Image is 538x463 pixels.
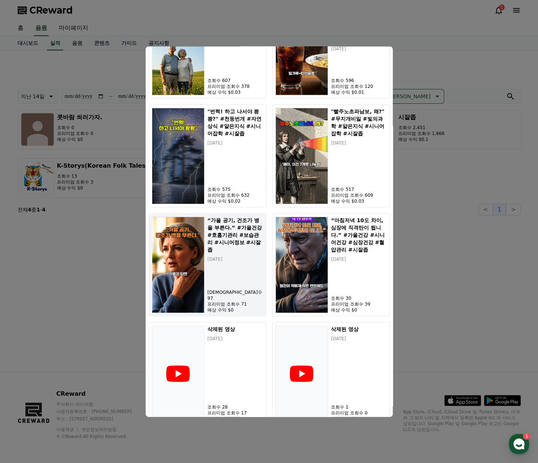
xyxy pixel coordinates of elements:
[67,245,76,250] span: 대화
[149,213,266,316] button: “가을 공기, 건조가 병을 부른다.” #가을건강 #호흡기관리 #보습관리 #시니어정보 #시잘좁 “가을 공기, 건조가 병을 부른다.” #가을건강 #호흡기관리 #보습관리 #시니어정...
[152,217,205,313] img: “가을 공기, 건조가 병을 부른다.” #가을건강 #호흡기관리 #보습관리 #시니어정보 #시잘좁
[114,244,122,250] span: 설정
[207,325,263,333] h5: 삭제된 영상
[207,289,263,301] p: [DEMOGRAPHIC_DATA]수 97
[149,322,266,425] button: 삭제된 영상 [DATE] 조회수 28 프리미엄 조회수 17 예상 수익 $0
[146,46,393,417] div: modal
[275,108,328,204] img: "빨주노초파남보, 왜?" #무지개비밀 #빛의과학 #얕은지식 #시니어잡학 #시잘좁
[207,83,263,89] p: 프리미엄 조회수 378
[207,301,263,307] p: 프리미엄 조회수 71
[331,307,386,313] p: 예상 수익 $0
[331,192,386,198] p: 프리미엄 조회수 609
[207,256,263,262] p: [DATE]
[331,217,386,253] h5: “아침저녁 10도 차이, 심장에 직격탄이 됩니다.” #가을건강 #시니어건강 #심장건강 #혈압관리 #시잘좁
[207,192,263,198] p: 프리미엄 조회수 632
[331,108,386,137] h5: "빨주노초파남보, 왜?" #무지개비밀 #빛의과학 #얕은지식 #시니어잡학 #시잘좁
[331,83,386,89] p: 프리미엄 조회수 120
[207,217,263,253] h5: “가을 공기, 건조가 병을 부른다.” #가을건강 #호흡기관리 #보습관리 #시니어정보 #시잘좁
[207,78,263,83] p: 조회수 607
[207,416,263,422] p: 예상 수익 $0
[272,322,390,425] button: 삭제된 영상 [DATE] 조회수 1 프리미엄 조회수 0 예상 수익 $0
[207,410,263,416] p: 프리미엄 조회수 17
[331,325,386,333] h5: 삭제된 영상
[149,104,266,207] button: "번쩍! 하고 나서야 쾅쾅?" #천둥번개 #자연상식 #얕은지식 #시니어잡학 #시잘좁 "번쩍! 하고 나서야 쾅쾅?" #천둥번개 #자연상식 #얕은지식 #시니어잡학 #시잘좁 [DA...
[331,78,386,83] p: 조회수 596
[207,89,263,95] p: 예상 수익 $0.03
[75,233,77,239] span: 1
[331,198,386,204] p: 예상 수익 $0.03
[272,213,390,316] button: “아침저녁 10도 차이, 심장에 직격탄이 됩니다.” #가을건강 #시니어건강 #심장건강 #혈압관리 #시잘좁 “아침저녁 10도 차이, 심장에 직격탄이 됩니다.” #가을건강 #시니...
[331,410,386,416] p: 프리미엄 조회수 0
[272,104,390,207] button: "빨주노초파남보, 왜?" #무지개비밀 #빛의과학 #얕은지식 #시니어잡학 #시잘좁 "빨주노초파남보, 왜?" #무지개비밀 #빛의과학 #얕은지식 #시니어잡학 #시잘좁 [DATE] ...
[23,244,28,250] span: 홈
[331,404,386,410] p: 조회수 1
[275,217,328,313] img: “아침저녁 10도 차이, 심장에 직격탄이 됩니다.” #가을건강 #시니어건강 #심장건강 #혈압관리 #시잘좁
[331,186,386,192] p: 조회수 517
[331,256,386,262] p: [DATE]
[207,108,263,137] h5: "번쩍! 하고 나서야 쾅쾅?" #천둥번개 #자연상식 #얕은지식 #시니어잡학 #시잘좁
[331,140,386,146] p: [DATE]
[95,233,141,252] a: 설정
[331,46,386,52] p: [DATE]
[207,307,263,313] p: 예상 수익 $0
[331,295,386,301] p: 조회수 30
[207,140,263,146] p: [DATE]
[331,89,386,95] p: 예상 수익 $0.01
[49,233,95,252] a: 1대화
[2,233,49,252] a: 홈
[331,301,386,307] p: 프리미엄 조회수 39
[152,108,205,204] img: "번쩍! 하고 나서야 쾅쾅?" #천둥번개 #자연상식 #얕은지식 #시니어잡학 #시잘좁
[331,416,386,422] p: 예상 수익 $0
[331,336,386,342] p: [DATE]
[207,404,263,410] p: 조회수 28
[207,336,263,342] p: [DATE]
[207,186,263,192] p: 조회수 575
[207,198,263,204] p: 예상 수익 $0.02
